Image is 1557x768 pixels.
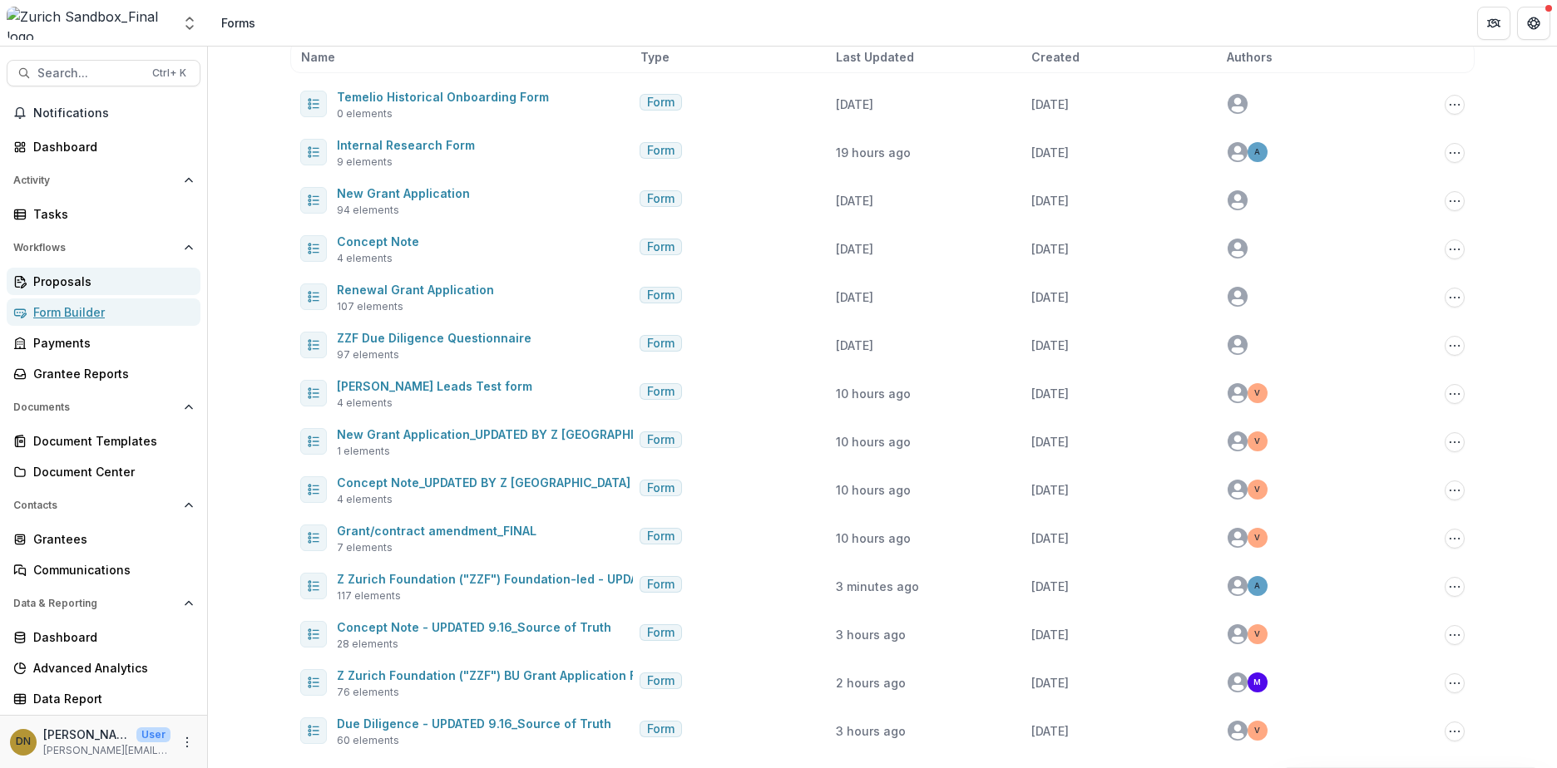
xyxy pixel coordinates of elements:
[1445,480,1465,500] button: Options
[647,626,675,640] span: Form
[1228,94,1248,114] svg: avatar
[337,492,393,507] span: 4 elements
[7,654,200,682] a: Advanced Analytics
[836,290,873,304] span: [DATE]
[337,396,393,411] span: 4 elements
[1031,145,1069,160] span: [DATE]
[1031,48,1080,66] span: Created
[337,106,393,121] span: 0 elements
[1031,724,1069,738] span: [DATE]
[1031,676,1069,690] span: [DATE]
[647,578,675,592] span: Form
[647,529,675,544] span: Form
[1228,721,1248,741] svg: avatar
[33,106,194,121] span: Notifications
[7,7,171,40] img: Zurich Sandbox_Final logo
[215,11,262,35] nav: breadcrumb
[836,676,906,690] span: 2 hours ago
[7,492,200,519] button: Open Contacts
[337,427,681,441] a: New Grant Application_UPDATED BY Z [GEOGRAPHIC_DATA]
[1254,534,1260,542] div: Venkat
[13,401,177,413] span: Documents
[647,337,675,351] span: Form
[1228,190,1248,210] svg: avatar
[337,90,549,104] a: Temelio Historical Onboarding Form
[7,167,200,194] button: Open Activity
[337,588,401,603] span: 117 elements
[13,500,177,511] span: Contacts
[337,299,403,314] span: 107 elements
[7,427,200,455] a: Document Templates
[836,145,911,160] span: 19 hours ago
[1254,630,1260,638] div: Venkat
[836,194,873,208] span: [DATE]
[337,234,419,249] a: Concept Note
[836,386,911,401] span: 10 hours ago
[1445,336,1465,356] button: Options
[1228,335,1248,355] svg: avatar
[647,722,675,736] span: Form
[1477,7,1510,40] button: Partners
[13,175,177,186] span: Activity
[1254,726,1260,735] div: Venkat
[1031,531,1069,545] span: [DATE]
[1228,287,1248,307] svg: avatar
[1445,384,1465,404] button: Options
[337,475,630,490] a: Concept Note_UPDATED BY Z [GEOGRAPHIC_DATA]
[337,444,390,459] span: 1 elements
[1517,7,1550,40] button: Get Help
[836,242,873,256] span: [DATE]
[337,540,393,555] span: 7 elements
[7,458,200,485] a: Document Center
[13,598,177,609] span: Data & Reporting
[1254,389,1260,397] div: Venkat
[337,637,398,652] span: 28 elements
[16,736,31,747] div: David Nash
[337,251,393,266] span: 4 elements
[33,303,187,321] div: Form Builder
[7,525,200,553] a: Grantees
[647,192,675,206] span: Form
[33,273,187,290] div: Proposals
[1031,338,1069,352] span: [DATE]
[7,329,200,357] a: Payments
[1228,672,1248,692] svg: avatar
[1228,431,1248,451] svg: avatar
[647,481,675,495] span: Form
[33,690,187,707] div: Data Report
[33,628,187,646] div: Dashboard
[43,743,171,758] p: [PERSON_NAME][EMAIL_ADDRESS][PERSON_NAME][DOMAIN_NAME]
[1254,148,1260,156] div: Anna
[337,347,399,362] span: 97 elements
[33,659,187,677] div: Advanced Analytics
[836,338,873,352] span: [DATE]
[33,530,187,548] div: Grantees
[178,7,201,40] button: Open entity switcher
[1228,142,1248,162] svg: avatar
[1445,432,1465,452] button: Options
[337,716,611,731] a: Due Diligence - UPDATED 9.16_Source of Truth
[33,205,187,223] div: Tasks
[647,385,675,399] span: Form
[337,524,536,538] a: Grant/contract amendment_FINAL
[33,432,187,450] div: Document Templates
[1254,582,1260,590] div: Anna
[1031,97,1069,111] span: [DATE]
[13,242,177,254] span: Workflows
[149,64,190,82] div: Ctrl + K
[1227,48,1273,66] span: Authors
[337,620,611,634] a: Concept Note - UPDATED 9.16_Source of Truth
[1445,625,1465,645] button: Options
[337,379,532,393] a: [PERSON_NAME] Leads Test form
[647,144,675,158] span: Form
[7,360,200,387] a: Grantee Reports
[1228,528,1248,548] svg: avatar
[836,48,914,66] span: Last Updated
[647,240,675,254] span: Form
[647,433,675,447] span: Form
[1031,435,1069,449] span: [DATE]
[836,483,911,497] span: 10 hours ago
[337,186,470,200] a: New Grant Application
[7,100,200,126] button: Notifications
[1445,577,1465,597] button: Options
